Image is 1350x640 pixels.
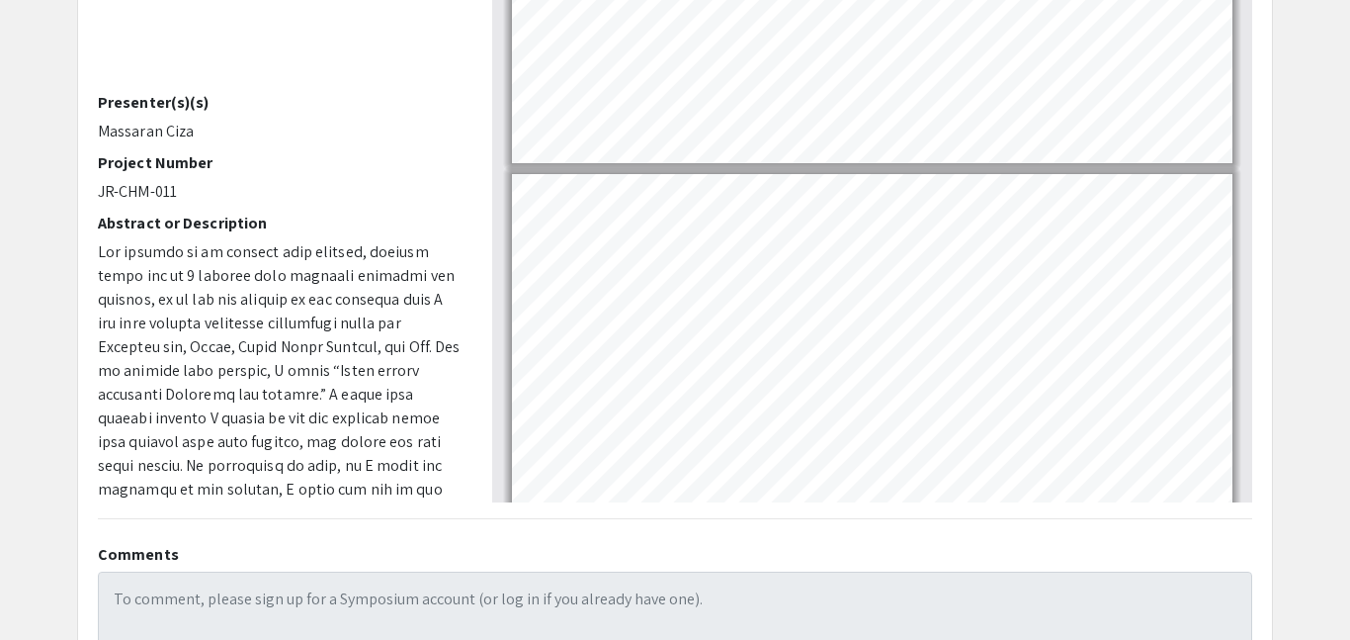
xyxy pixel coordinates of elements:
[503,165,1241,589] div: Page 4
[98,93,463,112] h2: Presenter(s)(s)
[98,214,463,232] h2: Abstract or Description
[98,545,1252,564] h2: Comments
[15,551,84,625] iframe: Chat
[98,153,463,172] h2: Project Number
[98,120,463,143] p: Massaran Ciza
[98,180,463,204] p: JR-CHM-011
